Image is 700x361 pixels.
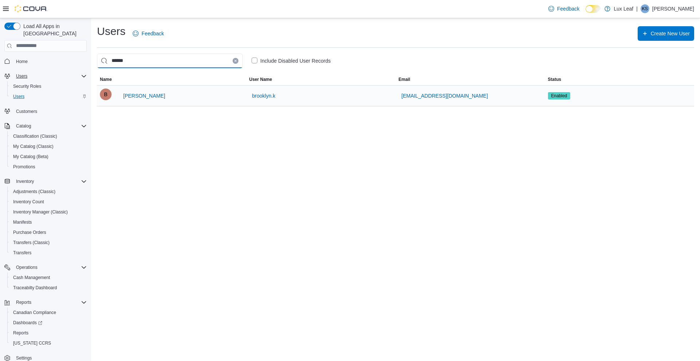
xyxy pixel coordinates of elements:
[10,248,87,257] span: Transfers
[13,275,50,280] span: Cash Management
[641,4,649,13] div: Kale Seelen
[7,141,90,152] button: My Catalog (Classic)
[7,227,90,238] button: Purchase Orders
[249,76,272,82] span: User Name
[10,329,31,337] a: Reports
[13,250,31,256] span: Transfers
[7,338,90,348] button: [US_STATE] CCRS
[7,197,90,207] button: Inventory Count
[13,164,35,170] span: Promotions
[7,217,90,227] button: Manifests
[13,122,34,130] button: Catalog
[13,340,51,346] span: [US_STATE] CCRS
[233,58,238,64] button: Clear input
[16,59,28,64] span: Home
[100,89,112,100] div: Brooklyn
[10,238,87,247] span: Transfers (Classic)
[10,152,87,161] span: My Catalog (Beta)
[10,308,59,317] a: Canadian Compliance
[13,209,68,215] span: Inventory Manager (Classic)
[1,121,90,131] button: Catalog
[10,329,87,337] span: Reports
[10,238,52,247] a: Transfers (Classic)
[10,283,60,292] a: Traceabilty Dashboard
[13,285,57,291] span: Traceabilty Dashboard
[120,89,168,103] button: [PERSON_NAME]
[10,187,58,196] a: Adjustments (Classic)
[13,229,46,235] span: Purchase Orders
[1,297,90,307] button: Reports
[10,132,60,141] a: Classification (Classic)
[10,197,87,206] span: Inventory Count
[10,273,87,282] span: Cash Management
[16,264,38,270] span: Operations
[7,187,90,197] button: Adjustments (Classic)
[1,262,90,272] button: Operations
[652,4,694,13] p: [PERSON_NAME]
[545,1,582,16] a: Feedback
[13,263,40,272] button: Operations
[398,89,491,103] button: [EMAIL_ADDRESS][DOMAIN_NAME]
[16,178,34,184] span: Inventory
[10,208,87,216] span: Inventory Manager (Classic)
[7,272,90,283] button: Cash Management
[130,26,167,41] a: Feedback
[10,228,87,237] span: Purchase Orders
[13,263,87,272] span: Operations
[7,318,90,328] a: Dashboards
[401,92,488,99] span: [EMAIL_ADDRESS][DOMAIN_NAME]
[13,189,55,195] span: Adjustments (Classic)
[141,30,164,37] span: Feedback
[10,308,87,317] span: Canadian Compliance
[100,76,112,82] span: Name
[13,219,32,225] span: Manifests
[10,248,34,257] a: Transfers
[642,4,648,13] span: KS
[10,187,87,196] span: Adjustments (Classic)
[10,339,87,348] span: Washington CCRS
[10,318,87,327] span: Dashboards
[13,57,31,66] a: Home
[586,5,601,13] input: Dark Mode
[10,228,49,237] a: Purchase Orders
[13,83,41,89] span: Security Roles
[13,298,87,307] span: Reports
[13,122,87,130] span: Catalog
[13,72,87,81] span: Users
[13,154,48,160] span: My Catalog (Beta)
[249,89,279,103] button: brooklyn.k
[13,144,54,149] span: My Catalog (Classic)
[13,177,37,186] button: Inventory
[614,4,634,13] p: Lux Leaf
[16,123,31,129] span: Catalog
[16,299,31,305] span: Reports
[7,131,90,141] button: Classification (Classic)
[638,26,694,41] button: Create New User
[13,94,24,99] span: Users
[13,133,57,139] span: Classification (Classic)
[123,92,165,99] span: [PERSON_NAME]
[13,320,42,326] span: Dashboards
[13,107,87,116] span: Customers
[13,199,44,205] span: Inventory Count
[10,152,51,161] a: My Catalog (Beta)
[10,92,87,101] span: Users
[252,92,276,99] span: brooklyn.k
[10,318,45,327] a: Dashboards
[7,248,90,258] button: Transfers
[548,76,561,82] span: Status
[10,82,44,91] a: Security Roles
[13,310,56,315] span: Canadian Compliance
[10,197,47,206] a: Inventory Count
[557,5,579,12] span: Feedback
[10,142,87,151] span: My Catalog (Classic)
[13,72,30,81] button: Users
[10,273,53,282] a: Cash Management
[10,283,87,292] span: Traceabilty Dashboard
[7,283,90,293] button: Traceabilty Dashboard
[636,4,638,13] p: |
[7,91,90,102] button: Users
[97,24,125,39] h1: Users
[15,5,47,12] img: Cova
